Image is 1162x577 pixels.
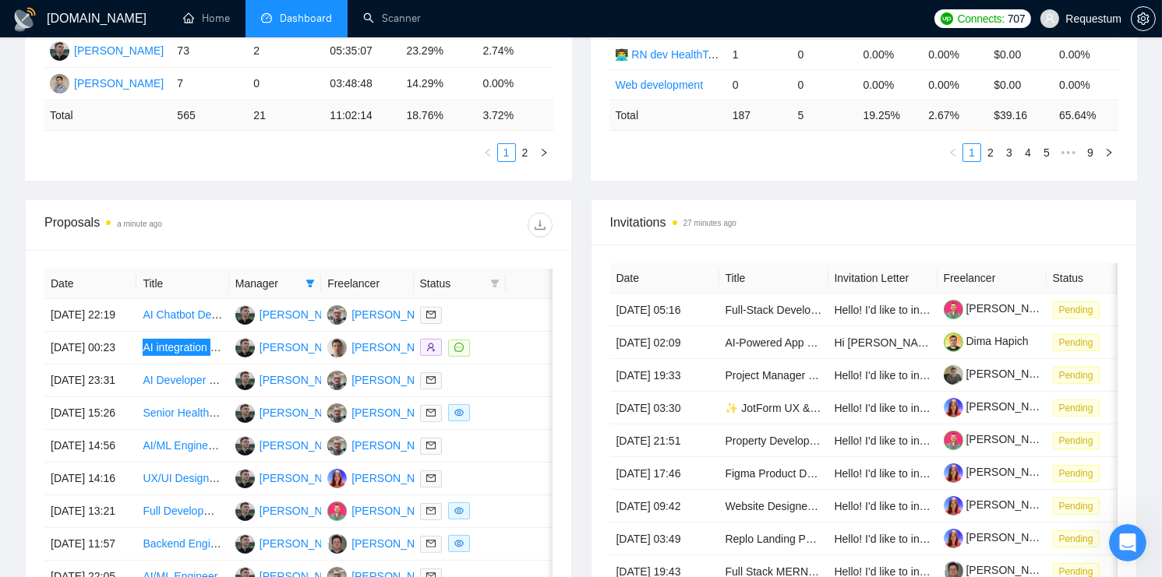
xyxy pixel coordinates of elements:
[726,304,1024,316] a: Full-Stack Developer for B2B Cross-Border Payment Platform
[327,469,347,488] img: IP
[351,339,441,356] div: [PERSON_NAME]
[726,533,996,545] a: Replo Landing Page Design for DTC Supplement Brand
[1044,13,1055,24] span: user
[1000,143,1019,162] li: 3
[726,435,874,447] a: Property Development website
[171,68,247,100] td: 7
[683,219,736,227] time: 27 minutes ago
[981,143,1000,162] li: 2
[260,371,349,389] div: [PERSON_NAME]
[44,397,136,430] td: [DATE] 15:26
[321,269,413,299] th: Freelancer
[235,308,349,320] a: AS[PERSON_NAME]
[1053,334,1100,351] span: Pending
[1053,303,1106,315] a: Pending
[616,79,704,91] a: Web development
[235,436,255,456] img: AS
[498,144,515,161] a: 1
[610,457,719,490] td: [DATE] 17:46
[261,12,272,23] span: dashboard
[351,371,441,389] div: [PERSON_NAME]
[32,147,244,175] a: [PERSON_NAME][EMAIL_ADDRESS][DOMAIN_NAME]
[351,535,441,552] div: [PERSON_NAME]
[726,69,792,100] td: 0
[426,408,436,417] span: mail
[44,528,136,561] td: [DATE] 11:57
[726,402,1153,414] a: ✨ JotForm UX & CSS Designer Needed to Elevate Aesthetic (Match [DOMAIN_NAME])
[44,299,136,332] td: [DATE] 22:19
[948,148,958,157] span: left
[528,219,552,231] span: download
[235,340,349,353] a: AS[PERSON_NAME]
[426,375,436,385] span: mail
[483,148,493,157] span: left
[726,467,1036,480] a: Figma Product Designer for B2B SaaS Mockups and Prototypes
[1081,143,1100,162] li: 9
[280,12,332,25] span: Dashboard
[1053,69,1118,100] td: 0.00%
[944,365,963,385] img: c1rnhiVWAQ3hluRo7JstQAjBqyS3S9uuW6veQibfsynqy6359rYxQfOfaBdbDSRFIi
[50,41,69,61] img: AS
[49,458,62,470] button: Emoji picker
[260,502,349,519] div: [PERSON_NAME]
[1056,143,1081,162] li: Next 5 Pages
[426,506,436,515] span: mail
[1100,143,1118,162] li: Next Page
[1132,12,1155,25] span: setting
[1053,336,1106,348] a: Pending
[516,143,535,162] li: 2
[327,504,441,516] a: DB[PERSON_NAME]
[400,35,476,68] td: 23.29%
[44,100,171,131] td: Total
[1008,10,1025,27] span: 707
[1100,143,1118,162] button: right
[944,332,963,352] img: c1zpTY-JffLoXbRQoJrotKOx957DQaKHXbyZO2cx_O_lEf4DW_FWQA8_9IM84ObBVX
[327,371,347,390] img: PG
[244,6,274,36] button: Home
[235,438,349,451] a: AS[PERSON_NAME]
[235,373,349,385] a: AS[PERSON_NAME]
[260,306,349,323] div: [PERSON_NAME]
[143,308,382,321] a: AI Chatbot Developer - Data Intelligence Platform
[944,463,963,483] img: c1o0rOVReXCKi1bnQSsgHbaWbvfM_HSxWVsvTMtH2C50utd8VeU_52zlHuo4ie9fkT
[171,35,247,68] td: 73
[719,457,828,490] td: Figma Product Designer for B2B SaaS Mockups and Prototypes
[982,144,999,161] a: 2
[726,500,1020,512] a: Website Designer for Luxury Villas in [GEOGRAPHIC_DATA]
[1053,532,1106,544] a: Pending
[327,305,347,325] img: PG
[50,74,69,93] img: BK
[327,537,441,549] a: AK[PERSON_NAME]
[487,272,503,295] span: filter
[12,7,37,32] img: logo
[792,39,857,69] td: 0
[792,69,857,100] td: 0
[1053,432,1100,449] span: Pending
[260,437,349,454] div: [PERSON_NAME]
[938,263,1047,294] th: Freelancer
[454,506,464,515] span: eye
[143,439,496,452] a: AI/ML Engineer for Advanced Chatbots (RAG, NLP, Multi-Agent Systems)
[616,48,726,61] a: 👨‍💻 RN dev HealthTech
[235,403,255,423] img: AS
[528,213,553,237] button: download
[136,269,228,299] th: Title
[12,90,299,231] div: Profile image for MariiaMariiafrom [DOMAIN_NAME]Hey[PERSON_NAME][EMAIL_ADDRESS][DOMAIN_NAME],Look...
[400,68,476,100] td: 14.29%
[327,471,441,484] a: IP[PERSON_NAME]
[610,392,719,424] td: [DATE] 03:30
[44,332,136,364] td: [DATE] 00:23
[183,12,230,25] a: homeHome
[302,272,318,295] span: filter
[10,6,40,36] button: go back
[944,498,1056,511] a: [PERSON_NAME]
[136,463,228,495] td: UX/UI Designer for Website Re-Design
[32,109,57,134] img: Profile image for Mariia
[1056,143,1081,162] span: •••
[306,279,315,288] span: filter
[944,335,1029,347] a: Dima Hapich
[247,100,323,131] td: 21
[963,144,980,161] a: 1
[987,100,1053,130] td: $ 39.16
[987,39,1053,69] td: $0.00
